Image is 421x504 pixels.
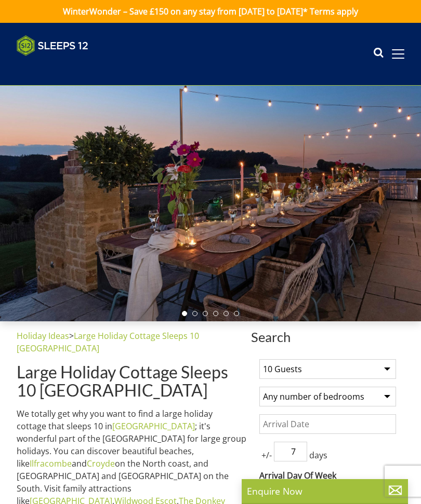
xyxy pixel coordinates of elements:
[247,484,403,498] p: Enquire Now
[69,330,74,342] span: >
[17,330,69,342] a: Holiday Ideas
[307,449,330,461] span: days
[30,458,72,469] a: Ilfracombe
[251,330,404,344] span: Search
[87,458,115,469] a: Croyde
[17,330,199,354] a: Large Holiday Cottage Sleeps 10 [GEOGRAPHIC_DATA]
[17,363,247,399] h1: Large Holiday Cottage Sleeps 10 [GEOGRAPHIC_DATA]
[17,35,88,56] img: Sleeps 12
[259,414,396,434] input: Arrival Date
[259,469,396,482] label: Arrival Day Of Week
[112,420,195,432] a: [GEOGRAPHIC_DATA]
[11,62,121,71] iframe: Customer reviews powered by Trustpilot
[259,449,274,461] span: +/-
